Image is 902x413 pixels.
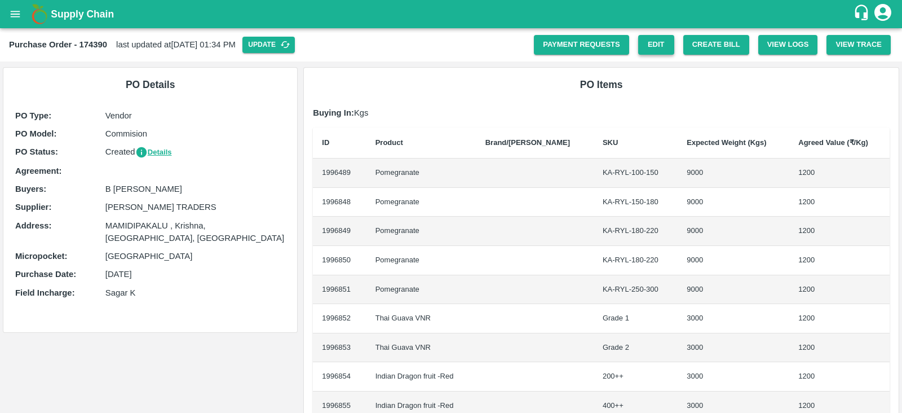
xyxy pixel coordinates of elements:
p: [DATE] [105,268,286,280]
td: 1200 [789,333,890,363]
b: PO Model : [15,129,56,138]
td: 200++ [594,362,678,392]
td: 1200 [789,275,890,305]
b: Address : [15,221,51,230]
td: Pomegranate [366,188,476,217]
b: Buyers : [15,184,46,194]
b: Purchase Order - 174390 [9,40,107,49]
td: 1996851 [313,275,366,305]
td: 9000 [678,159,789,188]
td: 9000 [678,188,789,217]
td: 1996849 [313,217,366,246]
b: ID [322,138,329,147]
button: Update [242,37,295,53]
div: last updated at [DATE] 01:34 PM [9,37,534,53]
td: 1200 [789,159,890,188]
button: open drawer [2,1,28,27]
td: 9000 [678,275,789,305]
b: Product [375,138,403,147]
div: account of current user [873,2,893,26]
b: Brand/[PERSON_NAME] [485,138,570,147]
button: Create Bill [683,35,749,55]
td: Thai Guava VNR [366,304,476,333]
h6: PO Details [12,77,288,93]
p: Created [105,146,286,159]
td: 1996853 [313,333,366,363]
td: KA-RYL-100-150 [594,159,678,188]
b: PO Status : [15,147,58,156]
p: Commision [105,128,286,140]
td: 9000 [678,217,789,246]
b: Field Incharge : [15,288,75,297]
p: MAMIDIPAKALU , Krishna, [GEOGRAPHIC_DATA], [GEOGRAPHIC_DATA] [105,219,286,245]
b: Buying In: [313,108,354,117]
b: SKU [603,138,618,147]
td: 1996850 [313,246,366,275]
td: 1200 [789,304,890,333]
td: KA-RYL-250-300 [594,275,678,305]
button: View Logs [758,35,818,55]
p: Kgs [313,107,890,119]
td: 3000 [678,362,789,392]
p: Sagar K [105,287,286,299]
div: customer-support [853,4,873,24]
b: Supply Chain [51,8,114,20]
td: Thai Guava VNR [366,333,476,363]
b: Purchase Date : [15,270,76,279]
b: Agreement: [15,166,61,175]
td: Grade 2 [594,333,678,363]
td: 1200 [789,188,890,217]
a: Edit [638,35,674,55]
td: 9000 [678,246,789,275]
td: 3000 [678,304,789,333]
td: Indian Dragon fruit -Red [366,362,476,392]
td: 1996848 [313,188,366,217]
td: Pomegranate [366,275,476,305]
td: Pomegranate [366,159,476,188]
img: logo [28,3,51,25]
b: Supplier : [15,203,51,212]
td: 1996852 [313,304,366,333]
a: Supply Chain [51,6,853,22]
p: B [PERSON_NAME] [105,183,286,195]
td: Grade 1 [594,304,678,333]
td: 1996854 [313,362,366,392]
td: Pomegranate [366,217,476,246]
td: KA-RYL-150-180 [594,188,678,217]
td: 1200 [789,217,890,246]
button: Details [135,146,172,159]
td: 1996489 [313,159,366,188]
p: [PERSON_NAME] TRADERS [105,201,286,213]
b: Agreed Value (₹/Kg) [798,138,868,147]
b: Expected Weight (Kgs) [687,138,766,147]
td: 1200 [789,362,890,392]
b: PO Type : [15,111,51,120]
a: Payment Requests [534,35,629,55]
td: 3000 [678,333,789,363]
td: KA-RYL-180-220 [594,217,678,246]
b: Micropocket : [15,252,67,261]
td: KA-RYL-180-220 [594,246,678,275]
button: View Trace [826,35,891,55]
td: 1200 [789,246,890,275]
p: Vendor [105,109,286,122]
h6: PO Items [313,77,890,93]
td: Pomegranate [366,246,476,275]
p: [GEOGRAPHIC_DATA] [105,250,286,262]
